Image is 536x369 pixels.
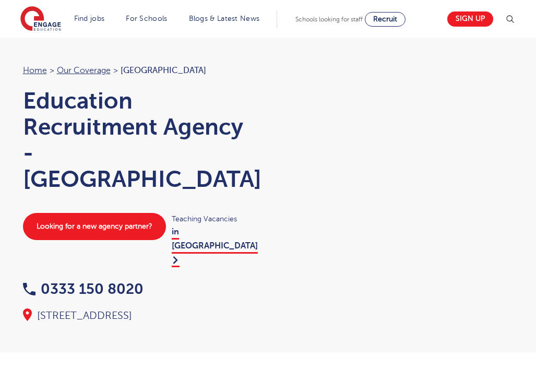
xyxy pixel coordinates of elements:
[20,6,61,32] img: Engage Education
[126,15,167,22] a: For Schools
[23,213,166,240] a: Looking for a new agency partner?
[23,66,47,75] a: Home
[113,66,118,75] span: >
[121,66,206,75] span: [GEOGRAPHIC_DATA]
[373,15,397,23] span: Recruit
[172,227,258,267] a: in [GEOGRAPHIC_DATA]
[50,66,54,75] span: >
[295,16,363,23] span: Schools looking for staff
[23,88,258,192] h1: Education Recruitment Agency - [GEOGRAPHIC_DATA]
[74,15,105,22] a: Find jobs
[23,281,144,297] a: 0333 150 8020
[365,12,406,27] a: Recruit
[57,66,111,75] a: Our coverage
[447,11,493,27] a: Sign up
[189,15,260,22] a: Blogs & Latest News
[23,64,258,77] nav: breadcrumb
[172,213,257,225] span: Teaching Vacancies
[23,308,258,323] div: [STREET_ADDRESS]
